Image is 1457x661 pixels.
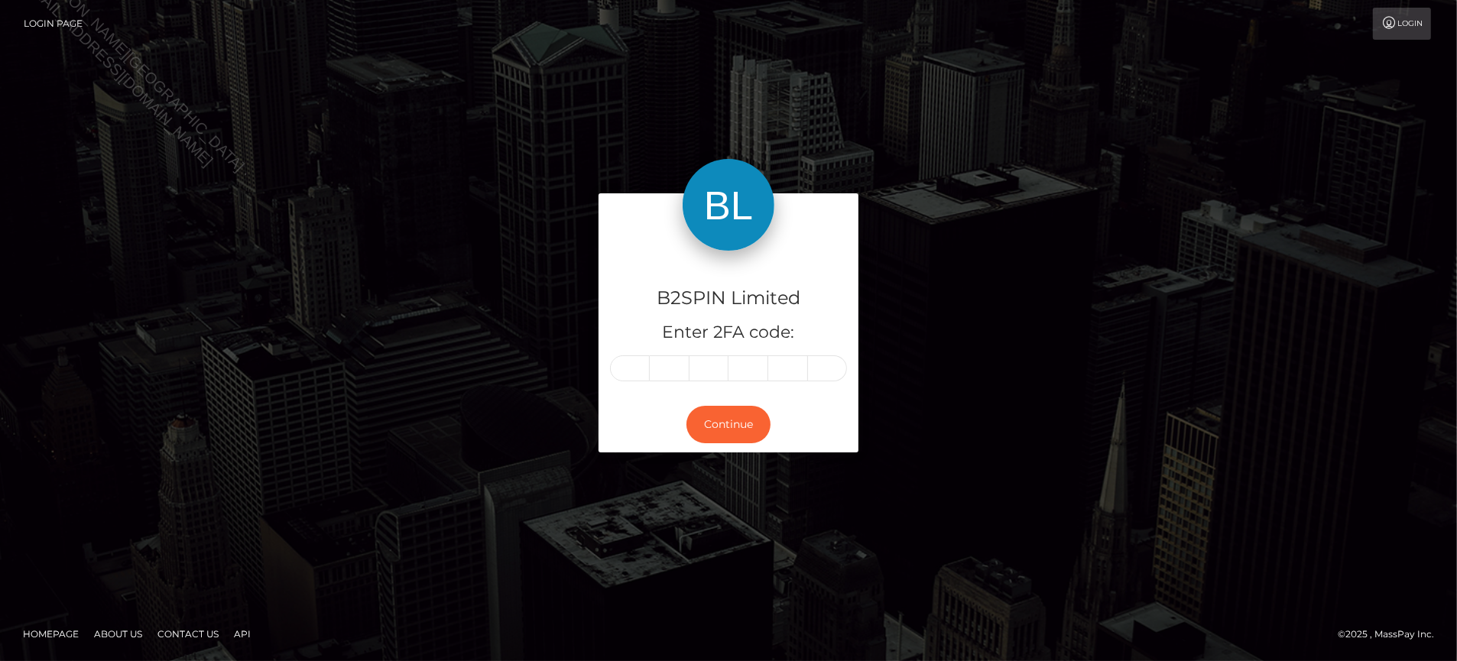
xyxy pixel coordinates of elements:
img: B2SPIN Limited [683,159,774,251]
a: API [228,622,257,646]
h4: B2SPIN Limited [610,285,847,312]
h5: Enter 2FA code: [610,321,847,345]
a: Login [1373,8,1431,40]
a: Homepage [17,622,85,646]
a: About Us [88,622,148,646]
button: Continue [686,406,771,443]
a: Login Page [24,8,83,40]
div: © 2025 , MassPay Inc. [1338,626,1446,643]
a: Contact Us [151,622,225,646]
